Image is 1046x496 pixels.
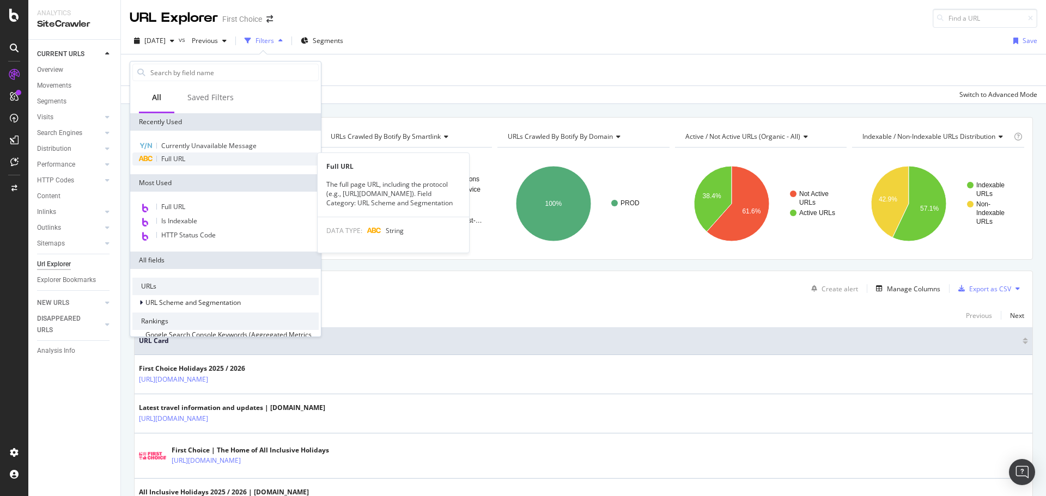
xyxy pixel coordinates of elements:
[240,32,287,50] button: Filters
[37,274,96,286] div: Explorer Bookmarks
[37,9,112,18] div: Analytics
[887,284,940,293] div: Manage Columns
[37,222,102,234] a: Outlinks
[130,9,218,27] div: URL Explorer
[545,200,562,207] text: 100%
[976,218,993,225] text: URLs
[37,159,75,170] div: Performance
[222,14,262,25] div: First Choice
[318,162,469,171] div: Full URL
[37,127,82,139] div: Search Engines
[37,159,102,170] a: Performance
[1023,36,1037,45] div: Save
[959,90,1037,99] div: Switch to Advanced Mode
[675,156,847,251] svg: A chart.
[130,252,321,269] div: All fields
[37,143,71,155] div: Distribution
[862,132,995,141] span: Indexable / Non-Indexable URLs distribution
[318,180,469,207] div: The full page URL, including the protocol (e.g., [URL][DOMAIN_NAME]). Field Category: URL Scheme ...
[139,452,166,460] img: main image
[152,92,161,103] div: All
[37,313,92,336] div: DISAPPEARED URLS
[506,128,660,145] h4: URLs Crawled By Botify By domain
[1009,459,1035,485] div: Open Intercom Messenger
[976,181,1005,189] text: Indexable
[37,64,113,76] a: Overview
[187,36,218,45] span: Previous
[799,190,829,198] text: Not Active
[879,195,897,203] text: 42.9%
[508,132,613,141] span: URLs Crawled By Botify By domain
[1010,311,1024,320] div: Next
[976,200,990,208] text: Non-
[621,199,640,207] text: PROD
[326,226,362,235] span: DATA TYPE:
[976,209,1005,217] text: Indexable
[161,141,257,150] span: Currently Unavailable Message
[37,297,69,309] div: NEW URLS
[37,345,113,357] a: Analysis Info
[976,190,993,198] text: URLs
[37,18,112,30] div: SiteCrawler
[37,64,63,76] div: Overview
[149,64,318,81] input: Search by field name
[37,222,61,234] div: Outlinks
[37,48,102,60] a: CURRENT URLS
[966,309,992,322] button: Previous
[37,96,66,107] div: Segments
[37,274,113,286] a: Explorer Bookmarks
[852,156,1024,251] svg: A chart.
[37,112,102,123] a: Visits
[37,191,113,202] a: Content
[37,259,71,270] div: Url Explorer
[313,36,343,45] span: Segments
[331,132,441,141] span: URLs Crawled By Botify By smartlink
[37,191,60,202] div: Content
[139,413,208,424] a: [URL][DOMAIN_NAME]
[799,199,816,206] text: URLs
[37,313,102,336] a: DISAPPEARED URLS
[37,297,102,309] a: NEW URLS
[132,313,319,330] div: Rankings
[130,113,321,131] div: Recently Used
[329,128,483,145] h4: URLs Crawled By Botify By smartlink
[139,364,256,373] div: First Choice Holidays 2025 / 2026
[179,35,187,44] span: vs
[966,311,992,320] div: Previous
[1010,309,1024,322] button: Next
[37,206,56,218] div: Inlinks
[37,48,84,60] div: CURRENT URLS
[37,175,102,186] a: HTTP Codes
[145,330,312,348] span: Google Search Console Keywords (Aggregated Metrics By URL)
[161,154,185,163] span: Full URL
[683,128,837,145] h4: Active / Not Active URLs
[37,345,75,357] div: Analysis Info
[872,282,940,295] button: Manage Columns
[860,128,1012,145] h4: Indexable / Non-Indexable URLs Distribution
[172,445,329,455] div: First Choice | The Home of All Inclusive Holidays
[37,238,65,249] div: Sitemaps
[161,202,185,211] span: Full URL
[37,80,71,91] div: Movements
[296,32,348,50] button: Segments
[37,96,113,107] a: Segments
[920,205,939,212] text: 57.1%
[130,174,321,192] div: Most Used
[161,230,216,240] span: HTTP Status Code
[161,216,197,225] span: Is Indexable
[37,112,53,123] div: Visits
[702,192,721,200] text: 38.4%
[132,278,319,295] div: URLs
[172,455,241,466] a: [URL][DOMAIN_NAME]
[799,209,835,217] text: Active URLs
[37,127,102,139] a: Search Engines
[685,132,800,141] span: Active / Not Active URLs (organic - all)
[139,336,1020,346] span: URL Card
[37,175,74,186] div: HTTP Codes
[497,156,668,251] svg: A chart.
[822,284,858,293] div: Create alert
[807,280,858,297] button: Create alert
